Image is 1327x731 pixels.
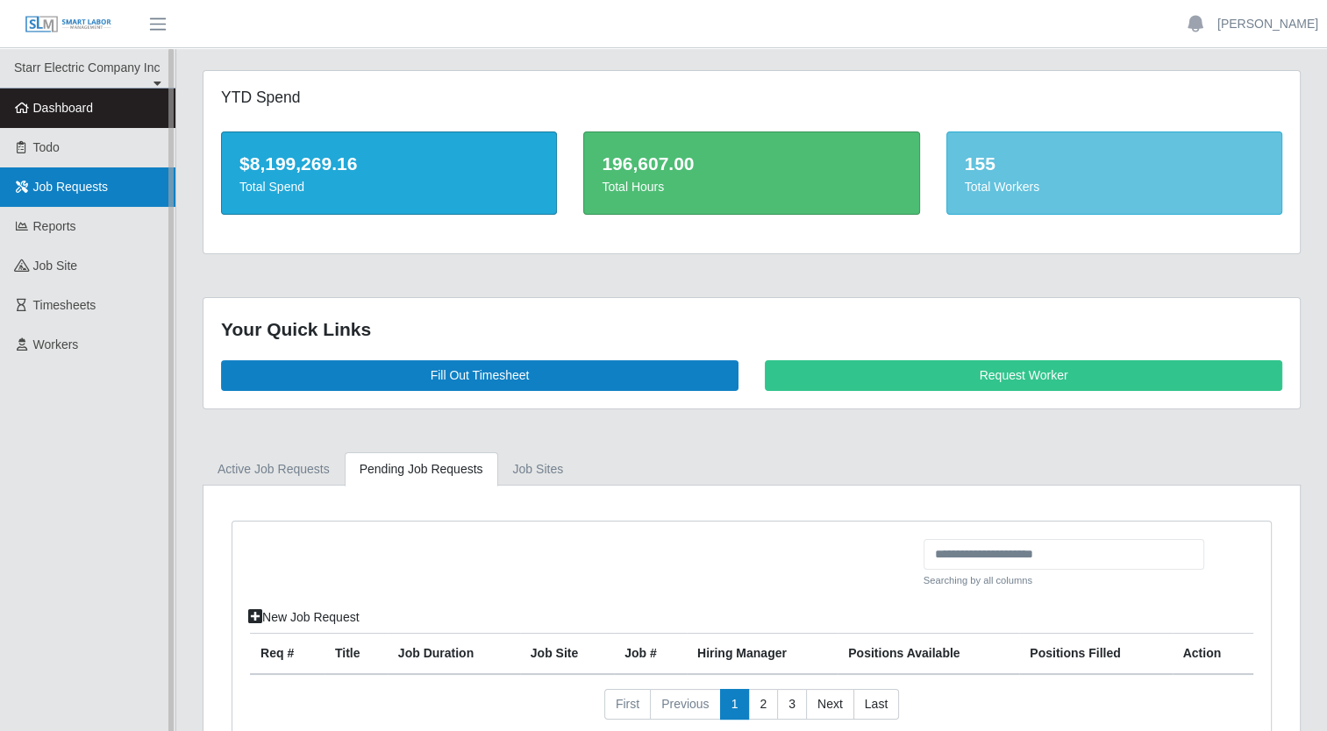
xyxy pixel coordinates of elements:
[520,633,614,674] th: job site
[203,452,345,486] a: Active Job Requests
[1173,633,1253,674] th: Action
[25,15,112,34] img: SLM Logo
[221,360,738,391] a: Fill Out Timesheet
[498,452,579,486] a: job sites
[853,689,899,720] a: Last
[237,602,371,633] a: New Job Request
[33,101,94,115] span: Dashboard
[239,178,539,196] div: Total Spend
[602,178,901,196] div: Total Hours
[965,150,1264,178] div: 155
[838,633,1019,674] th: Positions Available
[765,360,1282,391] a: Request Worker
[33,219,76,233] span: Reports
[777,689,807,720] a: 3
[1019,633,1172,674] th: Positions Filled
[33,180,109,194] span: Job Requests
[1217,15,1318,33] a: [PERSON_NAME]
[33,140,60,154] span: Todo
[806,689,854,720] a: Next
[250,633,325,674] th: Req #
[325,633,388,674] th: Title
[748,689,778,720] a: 2
[221,316,1282,344] div: Your Quick Links
[924,573,1204,588] small: Searching by all columns
[687,633,838,674] th: Hiring Manager
[720,689,750,720] a: 1
[239,150,539,178] div: $8,199,269.16
[614,633,687,674] th: Job #
[602,150,901,178] div: 196,607.00
[33,259,78,273] span: job site
[33,337,79,351] span: Workers
[221,89,557,107] h5: YTD Spend
[388,633,520,674] th: Job Duration
[965,178,1264,196] div: Total Workers
[345,452,498,486] a: Pending Job Requests
[33,298,96,312] span: Timesheets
